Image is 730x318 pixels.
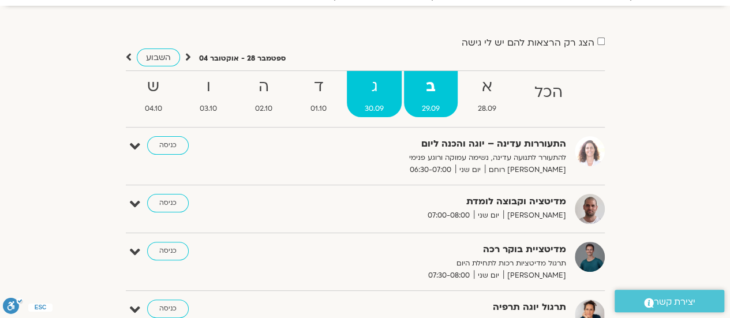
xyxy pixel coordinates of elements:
[516,71,581,117] a: הכל
[283,242,566,257] strong: מדיטציית בוקר רכה
[503,209,566,222] span: [PERSON_NAME]
[503,270,566,282] span: [PERSON_NAME]
[293,103,345,115] span: 01.10
[283,136,566,152] strong: התעוררות עדינה – יוגה והכנה ליום
[237,71,290,117] a: ה02.10
[147,194,189,212] a: כניסה
[406,164,455,176] span: 06:30-07:00
[347,71,402,117] a: ג30.09
[283,257,566,270] p: תרגול מדיטציות רכות לתחילת היום
[460,71,514,117] a: א28.09
[147,242,189,260] a: כניסה
[182,74,235,100] strong: ו
[462,38,594,48] label: הצג רק הרצאות להם יש לי גישה
[516,80,581,106] strong: הכל
[424,209,474,222] span: 07:00-08:00
[654,294,695,310] span: יצירת קשר
[127,71,180,117] a: ש04.10
[182,103,235,115] span: 03.10
[237,74,290,100] strong: ה
[460,74,514,100] strong: א
[404,103,458,115] span: 29.09
[455,164,485,176] span: יום שני
[146,52,171,63] span: השבוע
[474,209,503,222] span: יום שני
[404,71,458,117] a: ב29.09
[347,74,402,100] strong: ג
[283,152,566,164] p: להתעורר לתנועה עדינה, נשימה עמוקה ורוגע פנימי
[147,136,189,155] a: כניסה
[615,290,724,312] a: יצירת קשר
[404,74,458,100] strong: ב
[127,103,180,115] span: 04.10
[293,74,345,100] strong: ד
[182,71,235,117] a: ו03.10
[485,164,566,176] span: [PERSON_NAME] רוחם
[127,74,180,100] strong: ש
[283,194,566,209] strong: מדיטציה וקבוצה לומדת
[283,300,566,315] strong: תרגול יוגה תרפיה
[137,48,180,66] a: השבוע
[147,300,189,318] a: כניסה
[460,103,514,115] span: 28.09
[293,71,345,117] a: ד01.10
[237,103,290,115] span: 02.10
[347,103,402,115] span: 30.09
[424,270,474,282] span: 07:30-08:00
[199,53,286,65] p: ספטמבר 28 - אוקטובר 04
[474,270,503,282] span: יום שני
